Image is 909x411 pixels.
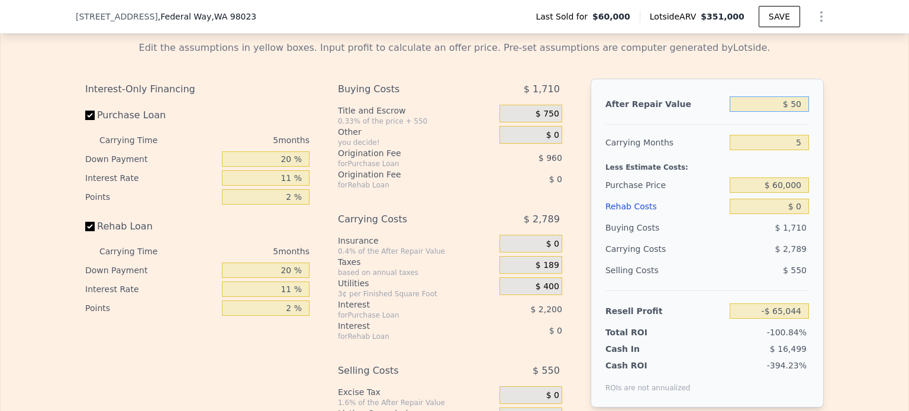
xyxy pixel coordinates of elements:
[85,187,217,206] div: Points
[85,105,217,126] label: Purchase Loan
[549,174,562,184] span: $ 0
[338,332,470,341] div: for Rehab Loan
[605,196,725,217] div: Rehab Costs
[536,109,559,119] span: $ 750
[338,180,470,190] div: for Rehab Loan
[775,223,807,232] span: $ 1,710
[539,153,562,163] span: $ 960
[338,105,495,116] div: Title and Escrow
[85,79,310,100] div: Interest-Only Financing
[338,386,495,398] div: Excise Tax
[546,130,559,141] span: $ 0
[530,305,562,314] span: $ 2,200
[76,11,158,22] span: [STREET_ADDRESS]
[338,116,495,126] div: 0.33% of the price + 550
[783,266,807,275] span: $ 550
[338,310,470,320] div: for Purchase Loan
[338,360,470,381] div: Selling Costs
[181,242,310,261] div: 5 months
[338,169,470,180] div: Origination Fee
[85,41,824,55] div: Edit the assumptions in yellow boxes. Input profit to calculate an offer price. Pre-set assumptio...
[605,300,725,322] div: Resell Profit
[85,280,217,299] div: Interest Rate
[536,11,592,22] span: Last Sold for
[85,111,95,120] input: Purchase Loan
[338,398,495,407] div: 1.6% of the After Repair Value
[605,343,679,355] div: Cash In
[759,6,800,27] button: SAVE
[338,235,495,247] div: Insurance
[701,12,744,21] span: $351,000
[533,360,560,381] span: $ 550
[549,326,562,335] span: $ 0
[338,209,470,230] div: Carrying Costs
[524,79,560,100] span: $ 1,710
[85,261,217,280] div: Down Payment
[85,150,217,169] div: Down Payment
[338,320,470,332] div: Interest
[536,260,559,271] span: $ 189
[338,289,495,299] div: 3¢ per Finished Square Foot
[338,159,470,169] div: for Purchase Loan
[338,147,470,159] div: Origination Fee
[592,11,630,22] span: $60,000
[650,11,701,22] span: Lotside ARV
[338,79,470,100] div: Buying Costs
[338,138,495,147] div: you decide!
[338,268,495,277] div: based on annual taxes
[546,239,559,250] span: $ 0
[211,12,256,21] span: , WA 98023
[338,126,495,138] div: Other
[810,5,833,28] button: Show Options
[85,222,95,231] input: Rehab Loan
[605,93,725,115] div: After Repair Value
[605,132,725,153] div: Carrying Months
[605,260,725,281] div: Selling Costs
[85,169,217,187] div: Interest Rate
[338,256,495,268] div: Taxes
[338,299,470,310] div: Interest
[536,281,559,292] span: $ 400
[775,244,807,254] span: $ 2,789
[99,242,176,261] div: Carrying Time
[770,344,807,354] span: $ 16,499
[524,209,560,230] span: $ 2,789
[605,371,691,393] div: ROIs are not annualized
[605,238,679,260] div: Carrying Costs
[605,360,691,371] div: Cash ROI
[546,390,559,401] span: $ 0
[767,328,807,337] span: -100.84%
[181,131,310,150] div: 5 months
[338,277,495,289] div: Utilities
[85,216,217,237] label: Rehab Loan
[158,11,256,22] span: , Federal Way
[605,174,725,196] div: Purchase Price
[767,361,807,370] span: -394.23%
[338,247,495,256] div: 0.4% of the After Repair Value
[605,217,725,238] div: Buying Costs
[605,326,679,338] div: Total ROI
[605,153,809,174] div: Less Estimate Costs:
[99,131,176,150] div: Carrying Time
[85,299,217,318] div: Points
